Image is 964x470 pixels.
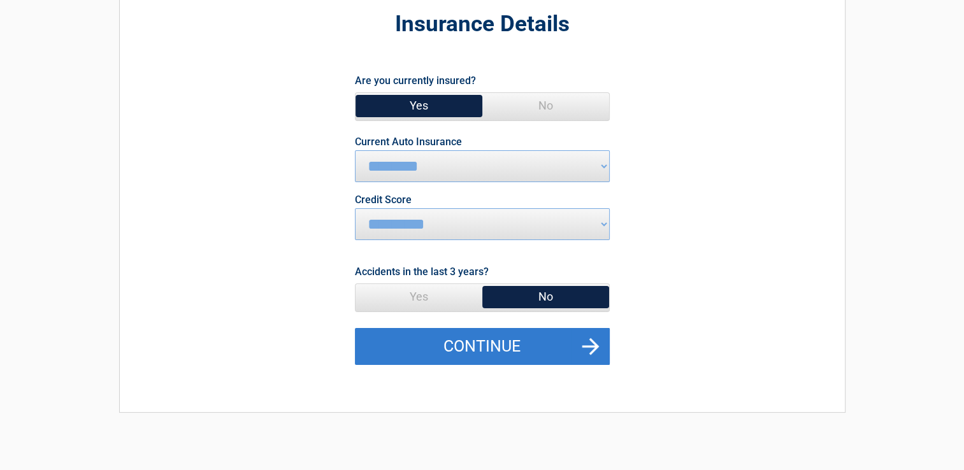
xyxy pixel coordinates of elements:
[355,72,476,89] label: Are you currently insured?
[482,93,609,118] span: No
[356,284,482,310] span: Yes
[356,93,482,118] span: Yes
[482,284,609,310] span: No
[355,137,462,147] label: Current Auto Insurance
[355,195,412,205] label: Credit Score
[190,10,775,39] h2: Insurance Details
[355,328,610,365] button: Continue
[355,263,489,280] label: Accidents in the last 3 years?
